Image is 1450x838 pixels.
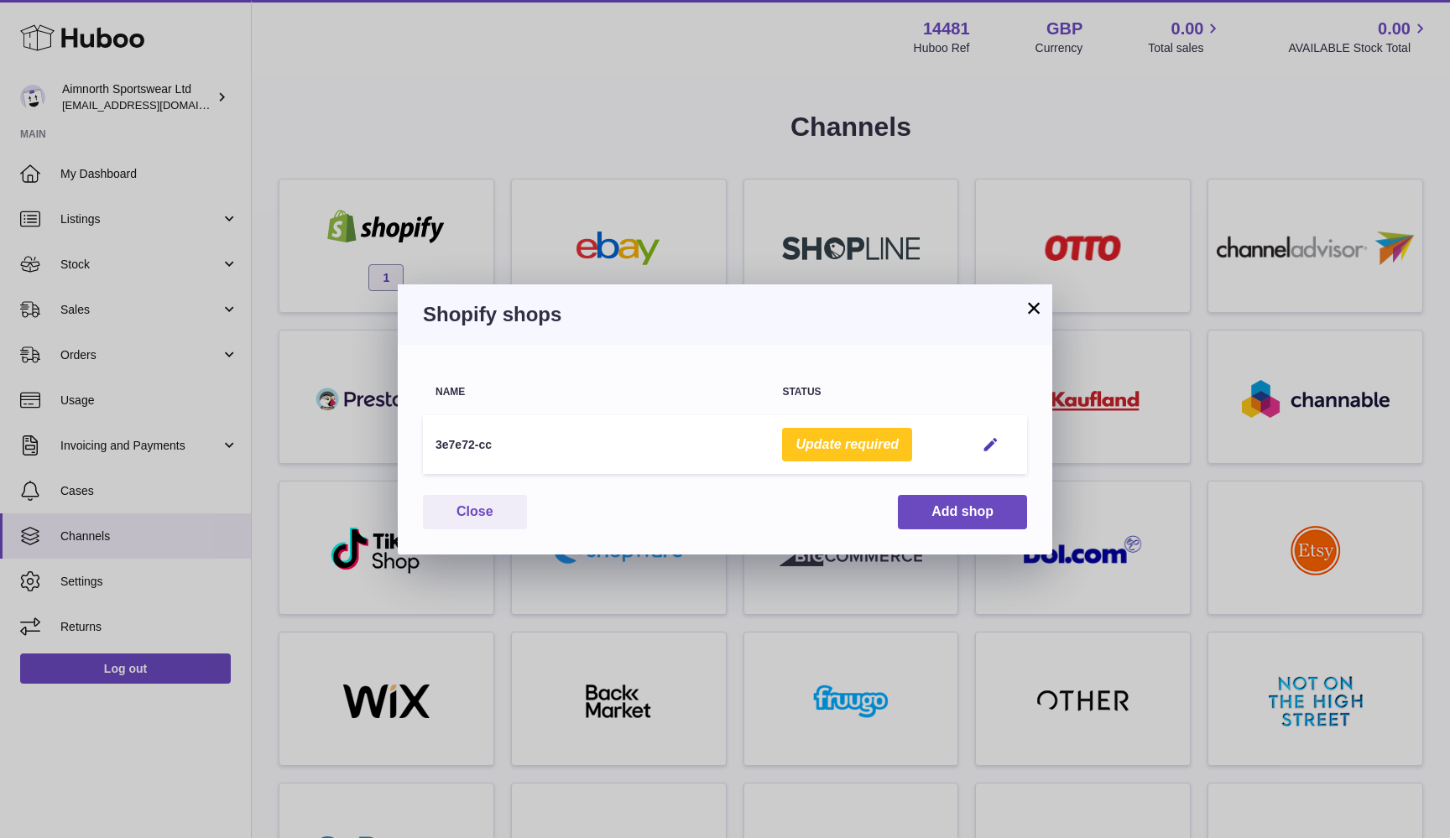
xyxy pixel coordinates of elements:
[1024,298,1044,318] button: ×
[782,428,912,462] button: Update required
[423,301,1027,328] h3: Shopify shops
[423,415,769,475] td: 3e7e72-cc
[423,495,527,529] button: Close
[436,387,757,398] div: Name
[898,495,1027,529] button: Add shop
[782,387,950,398] div: Status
